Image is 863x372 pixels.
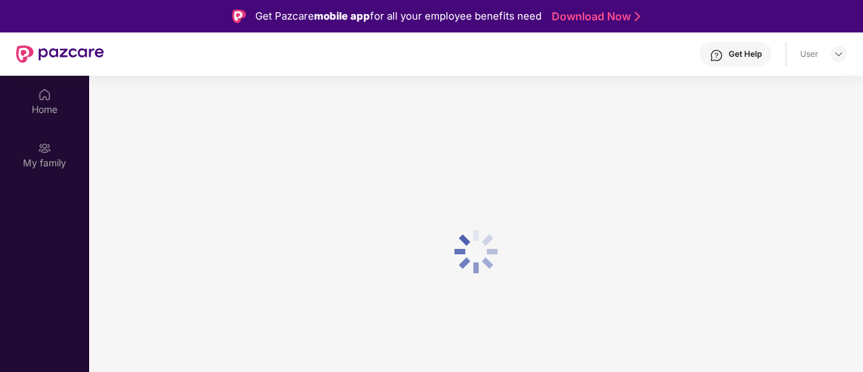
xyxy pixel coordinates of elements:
[710,49,723,62] img: svg+xml;base64,PHN2ZyBpZD0iSGVscC0zMngzMiIgeG1sbnM9Imh0dHA6Ly93d3cudzMub3JnLzIwMDAvc3ZnIiB3aWR0aD...
[635,9,640,24] img: Stroke
[16,45,104,63] img: New Pazcare Logo
[38,88,51,101] img: svg+xml;base64,PHN2ZyBpZD0iSG9tZSIgeG1sbnM9Imh0dHA6Ly93d3cudzMub3JnLzIwMDAvc3ZnIiB3aWR0aD0iMjAiIG...
[729,49,762,60] div: Get Help
[800,49,818,60] div: User
[314,9,370,22] strong: mobile app
[232,9,246,23] img: Logo
[833,49,844,60] img: svg+xml;base64,PHN2ZyBpZD0iRHJvcGRvd24tMzJ4MzIiIHhtbG5zPSJodHRwOi8vd3d3LnczLm9yZy8yMDAwL3N2ZyIgd2...
[38,141,51,155] img: svg+xml;base64,PHN2ZyB3aWR0aD0iMjAiIGhlaWdodD0iMjAiIHZpZXdCb3g9IjAgMCAyMCAyMCIgZmlsbD0ibm9uZSIgeG...
[552,9,636,24] a: Download Now
[255,8,542,24] div: Get Pazcare for all your employee benefits need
